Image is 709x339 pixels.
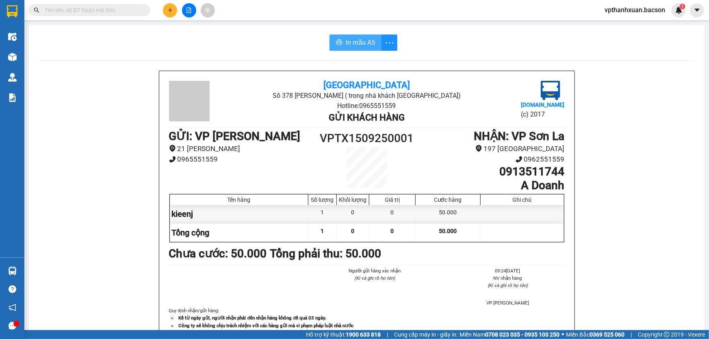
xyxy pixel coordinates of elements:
div: 0 [337,205,369,223]
span: 1 [681,4,684,9]
img: warehouse-icon [8,53,17,61]
button: aim [201,3,215,17]
span: Hỗ trợ kỹ thuật: [306,330,381,339]
b: Gửi khách hàng [329,112,405,123]
img: warehouse-icon [8,32,17,41]
span: | [631,330,632,339]
div: Khối lượng [339,196,367,203]
button: plus [163,3,177,17]
span: file-add [186,7,192,13]
span: 0 [351,228,355,234]
span: vpthanhxuan.bacson [598,5,672,15]
button: more [381,35,397,51]
img: warehouse-icon [8,73,17,82]
img: logo-vxr [7,5,17,17]
b: [GEOGRAPHIC_DATA] [323,80,410,90]
strong: 0708 023 035 - 0935 103 250 [485,331,559,338]
strong: Kể từ ngày gửi, người nhận phải đến nhận hàng không để quá 03 ngày. [179,315,327,321]
h1: 0913511744 [416,165,564,179]
b: Tổng phải thu: 50.000 [270,247,382,260]
i: (Kí và ghi rõ họ tên) [488,283,528,288]
li: (c) 2017 [521,109,564,119]
div: 50.000 [416,205,480,223]
strong: Khai thác nội dung, cân kiểm ( hàng giá trị cao) nhận theo thực tế hoá đơn ( nếu có). [179,330,353,336]
b: [DOMAIN_NAME] [521,101,564,108]
button: caret-down [690,3,704,17]
span: Tổng cộng [172,228,210,238]
h1: VPTX1509250001 [317,130,416,147]
span: environment [169,145,176,152]
h1: A Doanh [416,179,564,192]
li: 21 [PERSON_NAME] [169,143,317,154]
span: Cung cấp máy in - giấy in: [394,330,457,339]
span: 0 [391,228,394,234]
li: VP [PERSON_NAME] [451,299,564,307]
div: Ghi chú [483,196,562,203]
img: logo.jpg [541,81,560,100]
span: In mẫu A5 [346,37,375,48]
strong: 0369 525 060 [590,331,624,338]
span: phone [169,156,176,163]
input: Tìm tên, số ĐT hoặc mã đơn [45,6,141,15]
span: 1 [321,228,324,234]
span: message [9,322,16,330]
div: Tên hàng [172,196,306,203]
button: printerIn mẫu A5 [330,35,382,51]
b: NHẬN : VP Sơn La [474,130,565,143]
span: printer [336,39,343,47]
span: plus [167,7,173,13]
span: 50.000 [439,228,457,234]
i: (Kí và ghi rõ họ tên) [354,275,395,281]
div: Số lượng [310,196,334,203]
img: solution-icon [8,93,17,102]
span: notification [9,304,16,311]
span: | [387,330,388,339]
span: Miền Nam [460,330,559,339]
span: aim [205,7,210,13]
li: 0965551559 [169,154,317,165]
div: 1 [308,205,337,223]
span: search [34,7,39,13]
span: environment [475,145,482,152]
strong: Công ty sẽ không chịu trách nhiệm với các hàng gửi mà vi phạm pháp luật nhà nước [179,323,354,328]
div: 0 [369,205,416,223]
li: 197 [GEOGRAPHIC_DATA] [416,143,564,154]
span: ⚪️ [562,333,564,336]
b: GỬI : VP [PERSON_NAME] [169,130,301,143]
span: copyright [664,332,670,337]
b: Chưa cước : 50.000 [169,247,267,260]
li: Người gửi hàng xác nhận [318,267,431,274]
li: 0962551559 [416,154,564,165]
div: Giá trị [371,196,413,203]
li: Số 378 [PERSON_NAME] ( trong nhà khách [GEOGRAPHIC_DATA]) [235,91,499,101]
img: icon-new-feature [675,6,683,14]
span: more [382,38,397,48]
sup: 1 [680,4,685,9]
li: Hotline: 0965551559 [235,101,499,111]
strong: 1900 633 818 [346,331,381,338]
li: NV nhận hàng [451,274,564,282]
span: phone [516,156,523,163]
img: warehouse-icon [8,267,17,275]
div: Cước hàng [418,196,478,203]
span: Miền Bắc [566,330,624,339]
span: caret-down [694,6,701,14]
li: 09:24[DATE] [451,267,564,274]
span: question-circle [9,285,16,293]
div: kieenj [170,205,309,223]
button: file-add [182,3,196,17]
